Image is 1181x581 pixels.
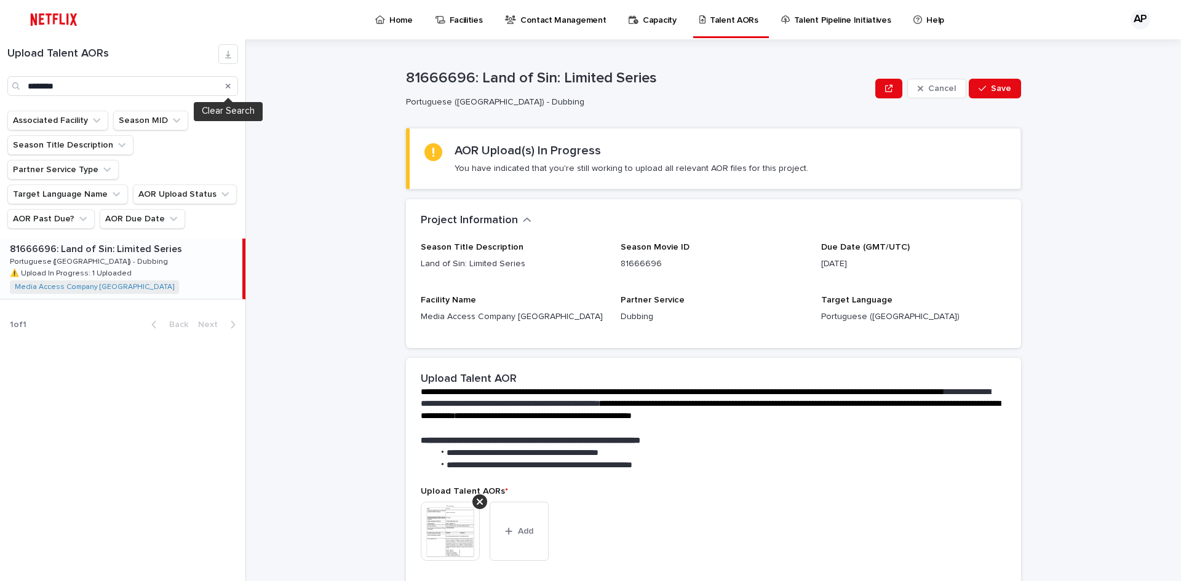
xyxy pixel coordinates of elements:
a: Media Access Company [GEOGRAPHIC_DATA] [15,283,174,291]
button: Season MID [113,111,188,130]
button: Next [193,319,245,330]
h1: Upload Talent AORs [7,47,218,61]
button: AOR Due Date [100,209,185,229]
button: Associated Facility [7,111,108,130]
span: Add [518,527,533,536]
span: Season Title Description [421,243,523,251]
p: Portuguese ([GEOGRAPHIC_DATA]) - Dubbing [10,255,170,266]
p: You have indicated that you're still working to upload all relevant AOR files for this project. [455,163,808,174]
img: ifQbXi3ZQGMSEF7WDB7W [25,7,83,32]
button: Back [141,319,193,330]
button: Add [490,502,549,561]
span: Cancel [928,84,956,93]
h2: Upload Talent AOR [421,373,517,386]
button: Cancel [907,79,966,98]
p: Portuguese ([GEOGRAPHIC_DATA]) - Dubbing [406,97,865,108]
p: 81666696: Land of Sin: Limited Series [406,69,870,87]
button: AOR Upload Status [133,184,237,204]
p: ⚠️ Upload In Progress: 1 Uploaded [10,267,134,278]
button: Project Information [421,214,531,227]
p: Media Access Company [GEOGRAPHIC_DATA] [421,310,606,323]
button: Partner Service Type [7,160,119,180]
span: Season Movie ID [621,243,690,251]
span: Back [162,320,188,329]
p: Land of Sin: Limited Series [421,258,606,271]
span: Upload Talent AORs [421,487,508,496]
h2: Project Information [421,214,518,227]
p: Portuguese ([GEOGRAPHIC_DATA]) [821,310,1006,323]
span: Next [198,320,225,329]
button: Season Title Description [7,135,133,155]
button: Save [969,79,1021,98]
button: AOR Past Due? [7,209,95,229]
span: Due Date (GMT/UTC) [821,243,910,251]
p: [DATE] [821,258,1006,271]
span: Save [991,84,1011,93]
div: AP [1131,10,1150,30]
span: Target Language [821,296,893,304]
h2: AOR Upload(s) In Progress [455,143,601,158]
button: Target Language Name [7,184,128,204]
p: 81666696: Land of Sin: Limited Series [10,241,185,255]
span: Facility Name [421,296,476,304]
input: Search [7,76,238,96]
p: 81666696 [621,258,806,271]
span: Partner Service [621,296,685,304]
p: Dubbing [621,310,806,323]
